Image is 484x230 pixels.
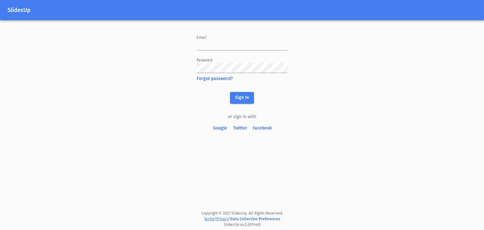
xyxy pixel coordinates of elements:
span: Sign In [235,94,249,102]
a: Terms [204,217,215,221]
h1: SlidesUp [8,7,476,14]
button: Sign In [230,92,254,104]
span: Forgot password? [197,76,287,82]
span: Data Collection Preferences [230,217,280,221]
button: Google [210,123,230,134]
button: Twitter [230,123,250,134]
span: Facebook [253,124,272,132]
button: Facebook [250,123,274,134]
label: Password [197,59,212,62]
span: Twitter [233,124,248,132]
label: Email [197,36,207,40]
a: Privacy [216,217,229,221]
span: Google [212,124,228,132]
div: or sign in with [197,114,287,120]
